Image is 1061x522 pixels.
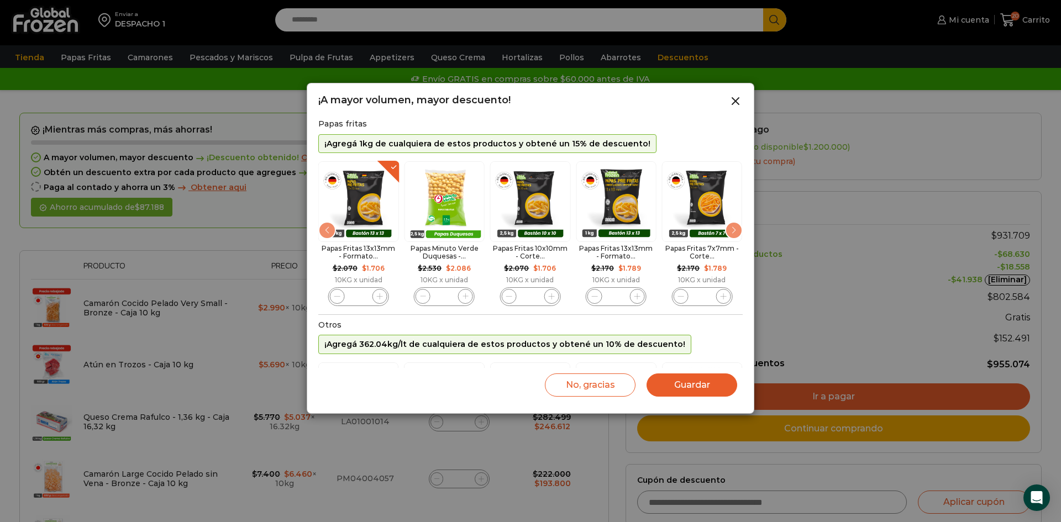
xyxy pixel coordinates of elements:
div: 6 / 10 [662,159,742,309]
div: 2 / 10 [318,159,398,309]
p: ¡Agregá 362.04kg/lt de cualquiera de estos productos y obtené un 10% de descuento! [324,340,685,349]
div: 3 / 80 [490,360,570,518]
span: $ [533,264,538,272]
bdi: 1.706 [362,264,385,272]
bdi: 2.086 [446,264,471,272]
span: $ [591,264,596,272]
div: 5 / 10 [576,159,656,309]
button: No, gracias [545,373,635,397]
button: Guardar [647,373,737,397]
span: $ [418,264,422,272]
div: 1 / 80 [318,360,398,518]
span: $ [704,264,708,272]
h2: Papas fritas [318,119,743,129]
h2: ¡A mayor volumen, mayor descuento! [318,94,511,107]
div: 2 / 80 [404,360,484,518]
div: Previous slide [318,222,336,239]
span: $ [504,264,508,272]
div: Open Intercom Messenger [1023,484,1050,511]
bdi: 2.170 [677,264,700,272]
bdi: 1.789 [704,264,727,272]
div: 4 / 10 [490,159,570,309]
input: Product quantity [694,289,710,304]
h2: Otros [318,320,743,330]
span: $ [362,264,366,272]
h2: Papas Minuto Verde Duquesas -... [404,245,484,261]
bdi: 2.530 [418,264,442,272]
bdi: 1.789 [618,264,641,272]
h2: Papas Fritas 7x7mm - Corte... [662,245,742,261]
div: 10KG x unidad [318,276,398,284]
input: Product quantity [437,289,452,304]
h2: Papas Fritas 13x13mm - Formato... [318,245,398,261]
bdi: 1.706 [533,264,556,272]
h2: Papas Fritas 13x13mm - Formato... [576,245,656,261]
input: Product quantity [522,289,538,304]
h2: Papas Fritas 10x10mm - Corte... [490,245,570,261]
input: Product quantity [351,289,366,304]
bdi: 2.170 [591,264,614,272]
input: Product quantity [608,289,624,304]
div: 10KG x unidad [404,276,484,284]
bdi: 2.070 [333,264,358,272]
div: 3 / 10 [404,159,484,309]
div: 10KG x unidad [576,276,656,284]
span: $ [618,264,623,272]
span: $ [446,264,450,272]
div: Next slide [725,222,743,239]
div: 10KG x unidad [490,276,570,284]
div: 4 / 80 [576,360,656,518]
bdi: 2.070 [504,264,529,272]
div: 5 / 80 [662,360,742,518]
span: $ [333,264,337,272]
div: 10KG x unidad [662,276,742,284]
span: $ [677,264,681,272]
p: ¡Agregá 1kg de cualquiera de estos productos y obtené un 15% de descuento! [324,139,650,149]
